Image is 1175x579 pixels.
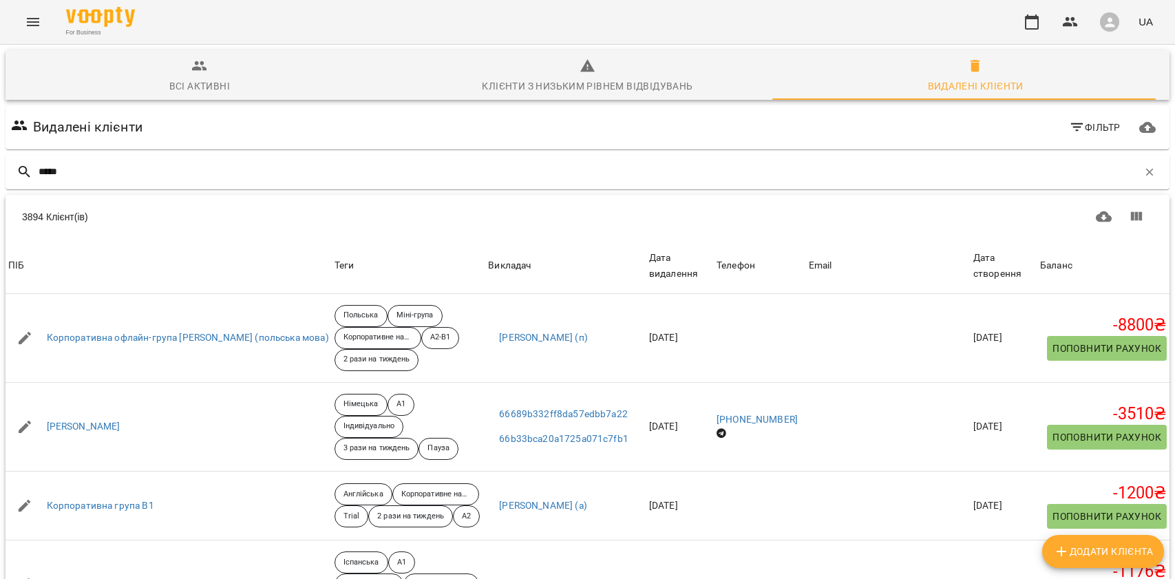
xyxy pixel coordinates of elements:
[488,257,531,274] div: Викладач
[649,250,711,282] div: Дата видалення
[8,257,24,274] div: ПІБ
[430,332,451,344] p: А2-В1
[343,557,379,569] p: Іспанська
[419,438,458,460] div: Пауза
[1133,9,1158,34] button: UA
[499,408,628,421] a: 66689b332ff8da57edbb7a22
[343,421,394,432] p: Індивідуально
[1053,543,1153,560] span: Додати клієнта
[388,551,415,573] div: A1
[8,257,329,274] span: ПІБ
[22,210,588,224] div: 3894 Клієнт(ів)
[335,349,419,371] div: 2 рази на тиждень
[488,257,531,274] div: Sort
[1040,483,1167,504] h5: -1200 ₴
[335,483,392,505] div: Англійська
[17,6,50,39] button: Menu
[47,499,154,513] a: Корпоративна група В1
[1052,508,1161,525] span: Поповнити рахунок
[392,483,479,505] div: Корпоративне навчання
[66,28,135,37] span: For Business
[396,310,434,322] p: Міні-група
[6,195,1169,239] div: Table Toolbar
[1063,115,1126,140] button: Фільтр
[971,382,1037,471] td: [DATE]
[1040,315,1167,336] h5: -8800 ₴
[335,305,388,327] div: Польська
[1040,257,1167,274] span: Баланс
[1052,340,1161,357] span: Поповнити рахунок
[396,399,405,410] p: A1
[343,443,410,454] p: 3 рази на тиждень
[973,250,1035,282] div: Дата створення
[462,511,471,523] p: A2
[482,78,692,94] div: Клієнти з низьким рівнем відвідувань
[1040,257,1072,274] div: Sort
[335,327,421,349] div: Корпоративне навчання
[335,438,419,460] div: 3 рази на тиждень
[1042,535,1164,568] button: Додати клієнта
[973,250,1035,282] div: Sort
[928,78,1024,94] div: Видалені клієнти
[499,499,587,513] a: [PERSON_NAME] (а)
[388,394,414,416] div: A1
[1047,504,1167,529] button: Поповнити рахунок
[66,7,135,27] img: Voopty Logo
[335,505,369,527] div: Trial
[427,443,449,454] p: Пауза
[343,489,383,501] p: Англійська
[717,257,803,274] span: Телефон
[388,305,443,327] div: Міні-група
[971,294,1037,383] td: [DATE]
[335,416,403,438] div: Індивідуально
[809,257,832,274] div: Sort
[1052,429,1161,445] span: Поповнити рахунок
[649,250,711,282] div: Sort
[809,257,968,274] span: Email
[646,294,714,383] td: [DATE]
[343,399,379,410] p: Німецька
[1069,119,1121,136] span: Фільтр
[169,78,230,94] div: Всі активні
[499,331,588,345] a: [PERSON_NAME] (п)
[8,257,24,274] div: Sort
[499,432,628,446] a: 66b33bca20a1725a071c7fb1
[1047,425,1167,450] button: Поповнити рахунок
[33,116,142,138] h6: Видалені клієнти
[335,551,388,573] div: Іспанська
[335,394,388,416] div: Німецька
[343,332,412,344] p: Корпоративне навчання
[47,420,120,434] a: [PERSON_NAME]
[1139,14,1153,29] span: UA
[401,489,470,501] p: Корпоративне навчання
[717,414,798,425] a: [PHONE_NUMBER]
[646,382,714,471] td: [DATE]
[717,257,755,274] div: Sort
[47,331,329,345] a: Корпоративна офлайн-група [PERSON_NAME] (польська мова)
[646,471,714,540] td: [DATE]
[1088,200,1121,233] button: Завантажити CSV
[809,257,832,274] div: Email
[343,310,379,322] p: Польська
[1047,336,1167,361] button: Поповнити рахунок
[421,327,460,349] div: А2-В1
[377,511,444,523] p: 2 рази на тиждень
[1120,200,1153,233] button: Показати колонки
[1040,403,1167,425] h5: -3510 ₴
[335,257,483,274] div: Теги
[343,354,410,366] p: 2 рази на тиждень
[397,557,406,569] p: A1
[488,257,644,274] span: Викладач
[971,471,1037,540] td: [DATE]
[717,257,755,274] div: Телефон
[453,505,480,527] div: A2
[343,511,360,523] p: Trial
[368,505,453,527] div: 2 рази на тиждень
[1040,257,1072,274] div: Баланс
